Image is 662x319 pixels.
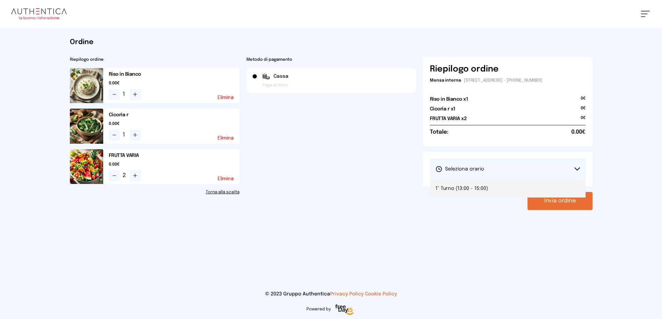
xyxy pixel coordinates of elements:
[334,303,355,317] img: logo-freeday.3e08031.png
[365,292,397,296] a: Cookie Policy
[307,307,331,312] span: Powered by
[435,185,488,192] span: 1° Turno (13:00 - 15:00)
[330,292,363,296] a: Privacy Policy
[430,159,586,179] button: Seleziona orario
[11,291,651,297] p: © 2023 Gruppo Authentica
[528,192,592,210] button: Invia ordine
[435,166,484,173] span: Seleziona orario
